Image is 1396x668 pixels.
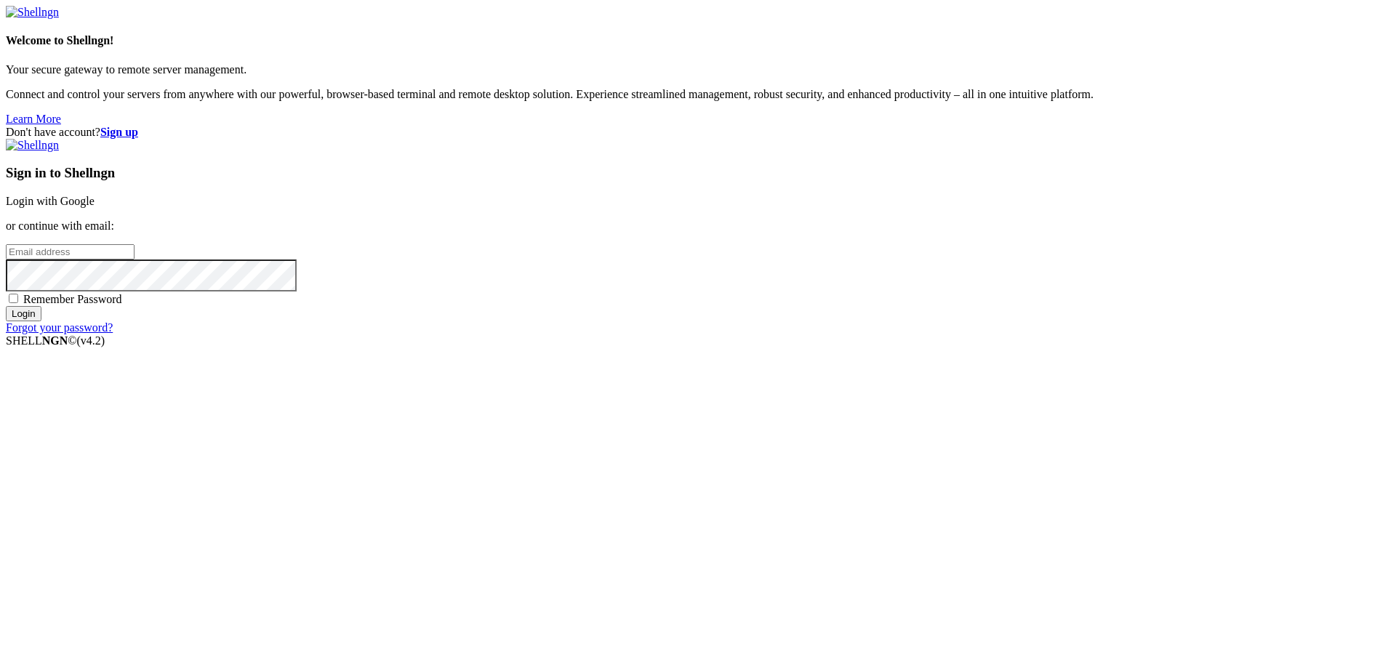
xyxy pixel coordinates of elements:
p: Connect and control your servers from anywhere with our powerful, browser-based terminal and remo... [6,88,1390,101]
h4: Welcome to Shellngn! [6,34,1390,47]
p: or continue with email: [6,220,1390,233]
input: Login [6,306,41,321]
a: Login with Google [6,195,95,207]
p: Your secure gateway to remote server management. [6,63,1390,76]
div: Don't have account? [6,126,1390,139]
a: Forgot your password? [6,321,113,334]
a: Learn More [6,113,61,125]
span: Remember Password [23,293,122,305]
input: Remember Password [9,294,18,303]
img: Shellngn [6,6,59,19]
h3: Sign in to Shellngn [6,165,1390,181]
span: 4.2.0 [77,334,105,347]
input: Email address [6,244,135,259]
b: NGN [42,334,68,347]
img: Shellngn [6,139,59,152]
span: SHELL © [6,334,105,347]
a: Sign up [100,126,138,138]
